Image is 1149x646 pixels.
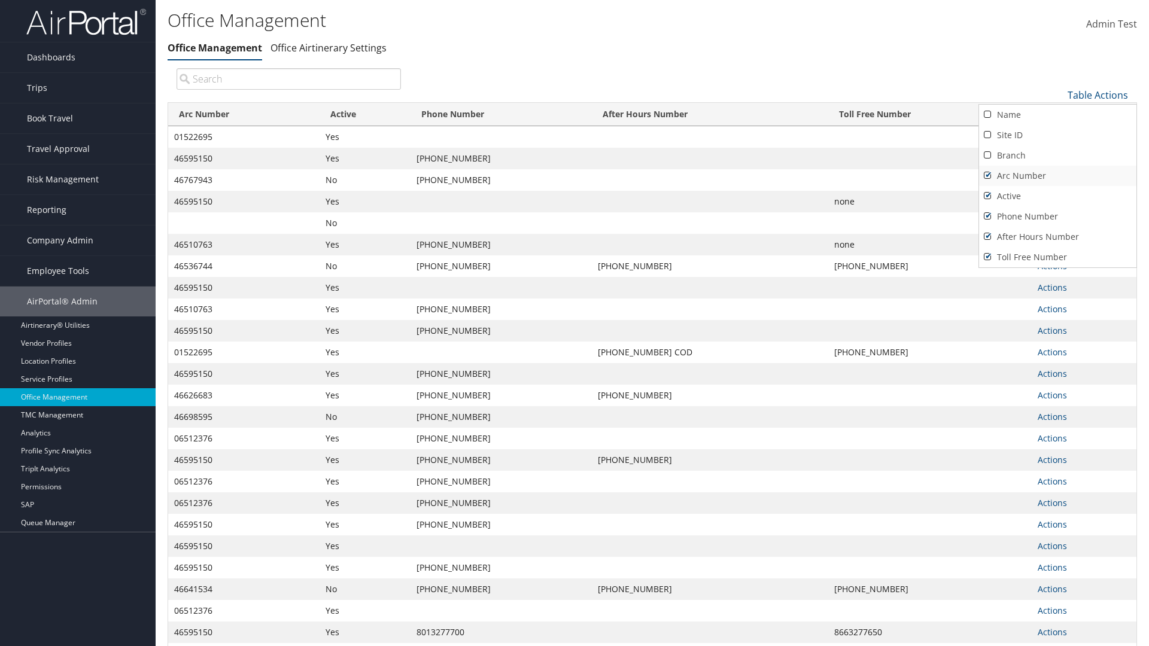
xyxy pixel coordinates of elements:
a: Branch [979,145,1136,166]
span: Company Admin [27,226,93,255]
a: Active [979,186,1136,206]
span: Book Travel [27,103,73,133]
span: Trips [27,73,47,103]
span: AirPortal® Admin [27,287,98,316]
span: Risk Management [27,164,99,194]
span: Dashboards [27,42,75,72]
img: airportal-logo.png [26,8,146,36]
span: Employee Tools [27,256,89,286]
a: Arc Number [979,166,1136,186]
a: Phone Number [979,206,1136,227]
span: Travel Approval [27,134,90,164]
a: Site ID [979,125,1136,145]
a: Toll Free Number [979,247,1136,267]
span: Reporting [27,195,66,225]
a: Name [979,105,1136,125]
a: After Hours Number [979,227,1136,247]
